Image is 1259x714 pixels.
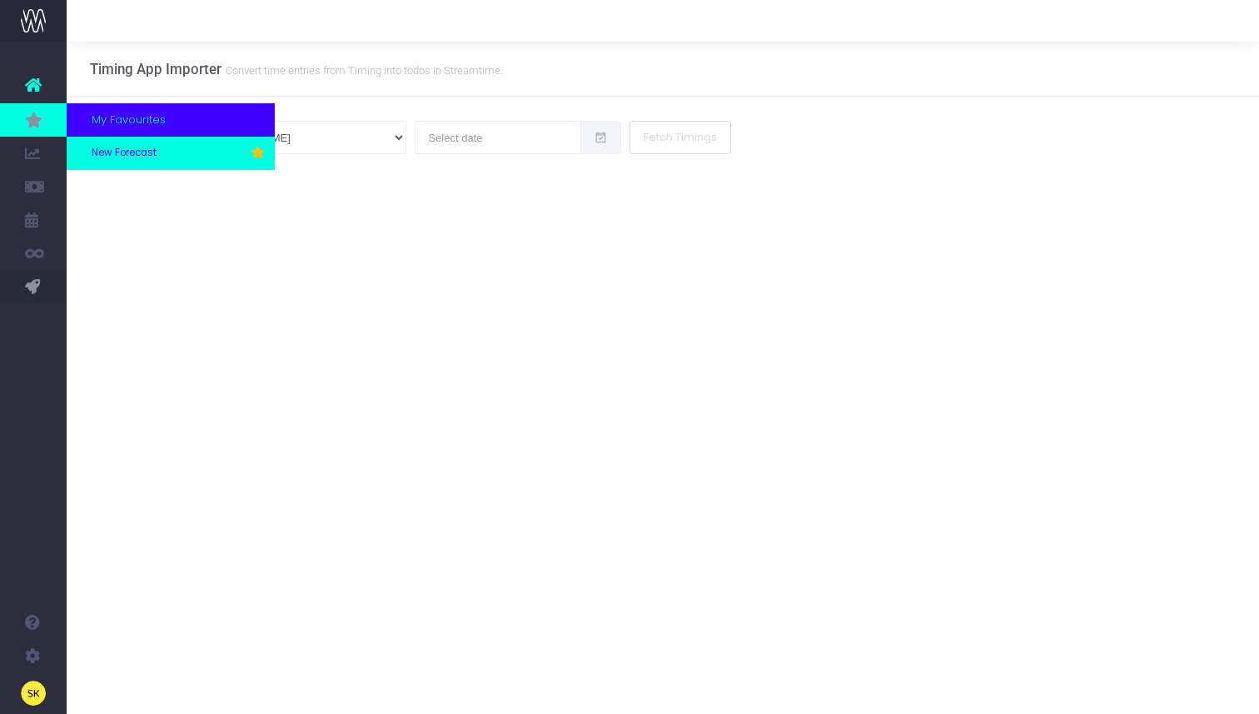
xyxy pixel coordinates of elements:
[92,146,157,161] span: New Forecast
[92,112,166,128] span: My Favourites
[21,681,46,706] img: images/default_profile_image.png
[90,61,503,77] h3: Timing App Importer
[221,61,503,77] small: Convert time entries from Timing into todos in Streamtime.
[67,137,275,170] a: New Forecast
[415,121,581,154] input: Select date
[629,121,731,154] button: Fetch Timings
